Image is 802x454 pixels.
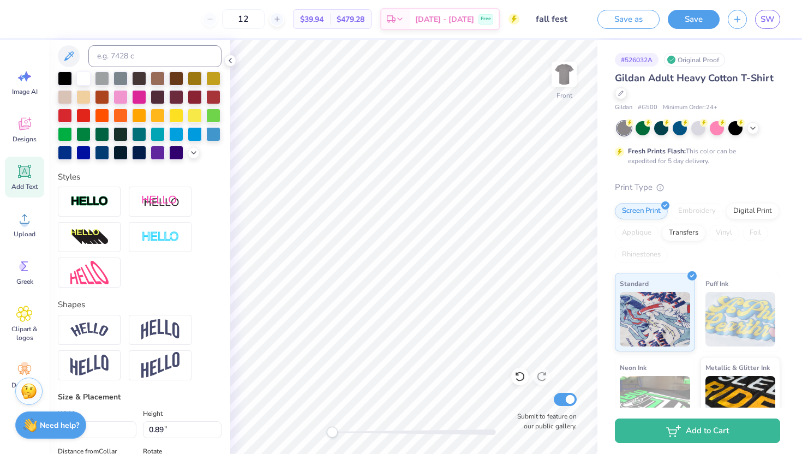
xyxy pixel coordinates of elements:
[620,278,649,289] span: Standard
[70,195,109,208] img: Stroke
[668,10,720,29] button: Save
[58,298,85,311] label: Shapes
[70,261,109,284] img: Free Distort
[615,247,668,263] div: Rhinestones
[663,103,717,112] span: Minimum Order: 24 +
[761,13,775,26] span: SW
[40,420,79,431] strong: Need help?
[12,87,38,96] span: Image AI
[705,278,728,289] span: Puff Ink
[615,103,632,112] span: Gildan
[615,71,774,85] span: Gildan Adult Heavy Cotton T-Shirt
[638,103,657,112] span: # G500
[70,229,109,246] img: 3D Illusion
[16,277,33,286] span: Greek
[58,171,80,183] label: Styles
[481,15,491,23] span: Free
[141,319,179,340] img: Arch
[671,203,723,219] div: Embroidery
[628,147,686,156] strong: Fresh Prints Flash:
[511,411,577,431] label: Submit to feature on our public gallery.
[705,292,776,347] img: Puff Ink
[709,225,739,241] div: Vinyl
[58,407,76,420] label: Width
[628,146,762,166] div: This color can be expedited for 5 day delivery.
[13,135,37,144] span: Designs
[620,376,690,431] img: Neon Ink
[300,14,324,25] span: $39.94
[58,391,222,403] div: Size & Placement
[327,427,338,438] div: Accessibility label
[743,225,768,241] div: Foil
[553,63,575,85] img: Front
[7,325,43,342] span: Clipart & logos
[556,91,572,100] div: Front
[705,362,770,373] span: Metallic & Glitter Ink
[415,14,474,25] span: [DATE] - [DATE]
[222,9,265,29] input: – –
[11,182,38,191] span: Add Text
[597,10,660,29] button: Save as
[528,8,581,30] input: Untitled Design
[755,10,780,29] a: SW
[11,381,38,390] span: Decorate
[620,362,647,373] span: Neon Ink
[615,53,659,67] div: # 526032A
[141,231,179,243] img: Negative Space
[615,181,780,194] div: Print Type
[88,45,222,67] input: e.g. 7428 c
[337,14,364,25] span: $479.28
[662,225,705,241] div: Transfers
[615,225,659,241] div: Applique
[615,203,668,219] div: Screen Print
[141,195,179,208] img: Shadow
[615,419,780,443] button: Add to Cart
[70,322,109,337] img: Arc
[620,292,690,347] img: Standard
[70,355,109,376] img: Flag
[141,352,179,379] img: Rise
[705,376,776,431] img: Metallic & Glitter Ink
[726,203,779,219] div: Digital Print
[143,407,163,420] label: Height
[664,53,725,67] div: Original Proof
[14,230,35,238] span: Upload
